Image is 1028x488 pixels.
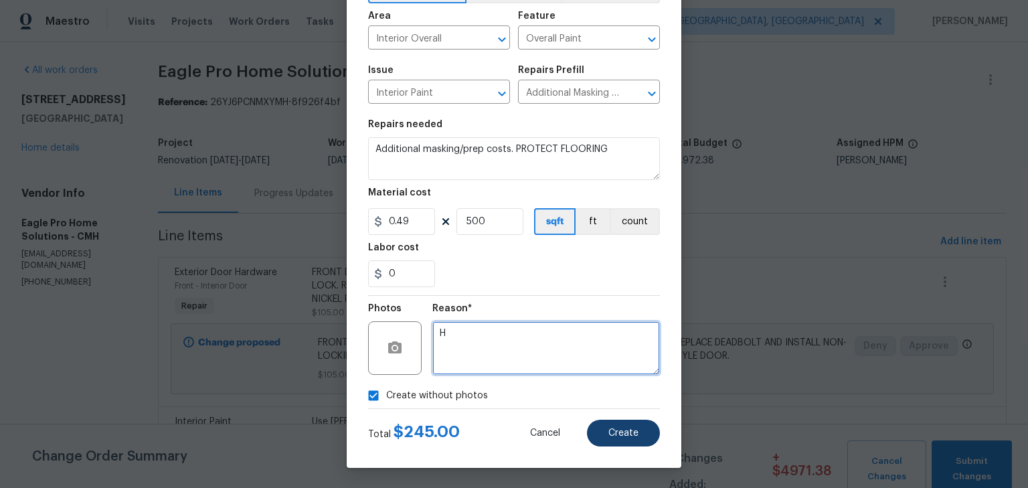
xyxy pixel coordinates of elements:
[610,208,660,235] button: count
[534,208,576,235] button: sqft
[509,420,582,446] button: Cancel
[493,84,511,103] button: Open
[432,304,472,313] h5: Reason*
[368,425,460,441] div: Total
[518,11,555,21] h5: Feature
[394,424,460,440] span: $ 245.00
[368,188,431,197] h5: Material cost
[368,137,660,180] textarea: Additional masking/prep costs. PROTECT FLOORING
[432,321,660,375] textarea: H
[368,304,402,313] h5: Photos
[368,120,442,129] h5: Repairs needed
[530,428,560,438] span: Cancel
[576,208,610,235] button: ft
[386,389,488,403] span: Create without photos
[368,243,419,252] h5: Labor cost
[608,428,638,438] span: Create
[587,420,660,446] button: Create
[368,66,394,75] h5: Issue
[642,84,661,103] button: Open
[368,11,391,21] h5: Area
[518,66,584,75] h5: Repairs Prefill
[642,30,661,49] button: Open
[493,30,511,49] button: Open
